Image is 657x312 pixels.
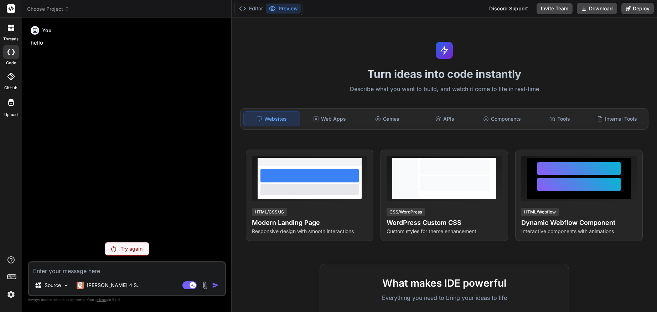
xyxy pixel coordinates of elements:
label: threads [3,36,19,42]
p: [PERSON_NAME] 4 S.. [87,282,140,289]
img: Retry [111,246,116,252]
img: settings [5,288,17,301]
div: Websites [243,111,300,126]
img: Claude 4 Sonnet [77,282,84,289]
img: attachment [201,281,209,290]
button: Editor [236,4,266,14]
div: Web Apps [301,111,357,126]
button: Preview [266,4,301,14]
label: GitHub [4,85,17,91]
p: Custom styles for theme enhancement [387,228,502,235]
h4: WordPress Custom CSS [387,218,502,228]
button: Download [577,3,617,14]
p: Try again [120,245,143,252]
button: Deploy [621,3,654,14]
span: Choose Project [27,5,69,12]
img: icon [212,282,219,289]
div: HTML/CSS/JS [252,208,287,216]
p: Source [45,282,61,289]
p: Responsive design with smooth interactions [252,228,367,235]
div: Components [474,111,530,126]
div: Internal Tools [589,111,645,126]
p: Interactive components with animations [521,228,637,235]
div: Tools [532,111,588,126]
span: privacy [95,297,108,302]
label: Upload [4,112,18,118]
h6: You [42,27,52,34]
p: Describe what you want to build, and watch it come to life in real-time [236,85,653,94]
div: APIs [417,111,472,126]
img: Pick Models [63,282,69,288]
h2: What makes IDE powerful [331,276,557,291]
label: code [6,60,16,66]
div: HTML/Webflow [521,208,559,216]
h4: Dynamic Webflow Component [521,218,637,228]
p: hello [31,39,224,47]
h1: Turn ideas into code instantly [236,67,653,80]
p: Always double-check its answers. Your in Bind [28,296,226,303]
div: CSS/WordPress [387,208,425,216]
div: Discord Support [485,3,532,14]
div: Games [359,111,415,126]
h4: Modern Landing Page [252,218,367,228]
p: Everything you need to bring your ideas to life [331,293,557,302]
button: Invite Team [537,3,573,14]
